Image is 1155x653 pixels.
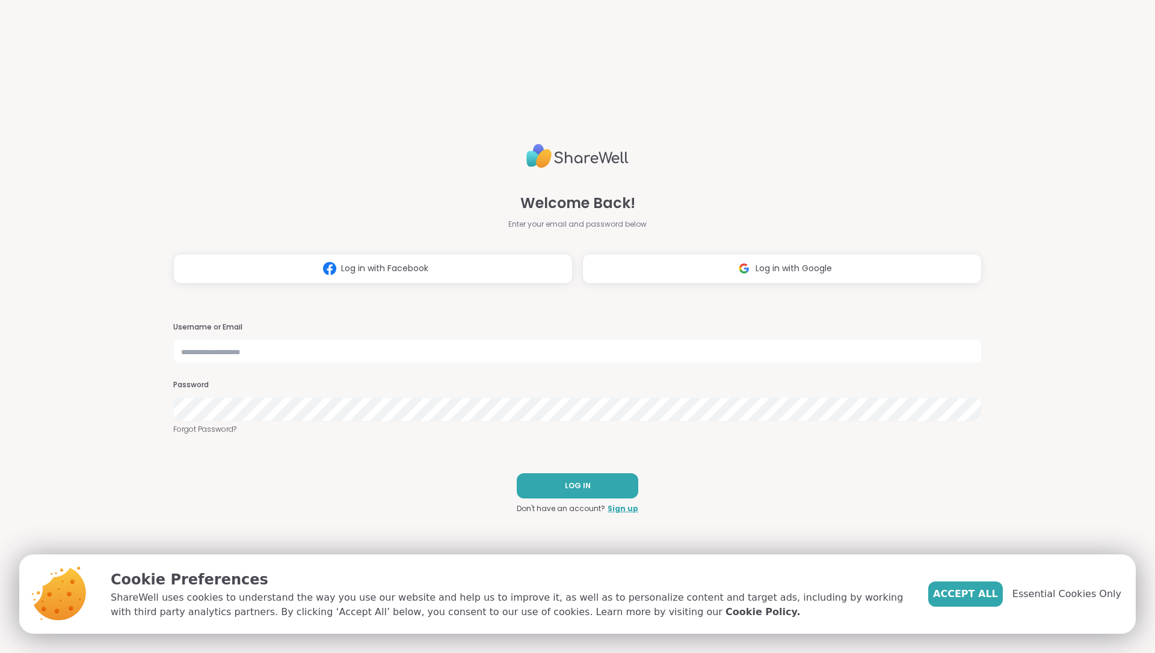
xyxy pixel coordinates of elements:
[341,262,428,275] span: Log in with Facebook
[173,424,982,435] a: Forgot Password?
[318,257,341,280] img: ShareWell Logomark
[526,139,629,173] img: ShareWell Logo
[173,322,982,333] h3: Username or Email
[756,262,832,275] span: Log in with Google
[608,503,638,514] a: Sign up
[725,605,800,619] a: Cookie Policy.
[928,581,1003,607] button: Accept All
[173,380,982,390] h3: Password
[520,192,635,214] span: Welcome Back!
[508,219,647,230] span: Enter your email and password below
[517,503,605,514] span: Don't have an account?
[565,480,591,491] span: LOG IN
[582,254,982,284] button: Log in with Google
[173,254,573,284] button: Log in with Facebook
[1012,587,1121,601] span: Essential Cookies Only
[933,587,998,601] span: Accept All
[517,473,638,498] button: LOG IN
[111,569,909,590] p: Cookie Preferences
[111,590,909,619] p: ShareWell uses cookies to understand the way you use our website and help us to improve it, as we...
[733,257,756,280] img: ShareWell Logomark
